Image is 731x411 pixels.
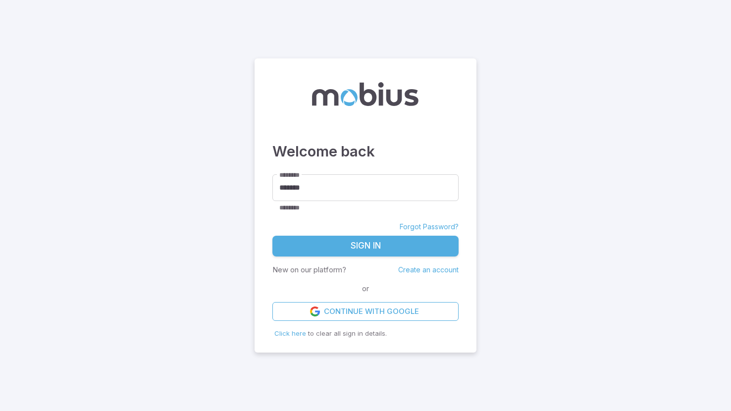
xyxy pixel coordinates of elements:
span: or [360,283,371,294]
a: Continue with Google [272,302,459,321]
h3: Welcome back [272,141,459,162]
a: Create an account [398,265,459,274]
a: Forgot Password? [400,222,459,232]
p: to clear all sign in details. [274,329,457,339]
span: Click here [274,329,306,337]
p: New on our platform? [272,264,346,275]
button: Sign In [272,236,459,257]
